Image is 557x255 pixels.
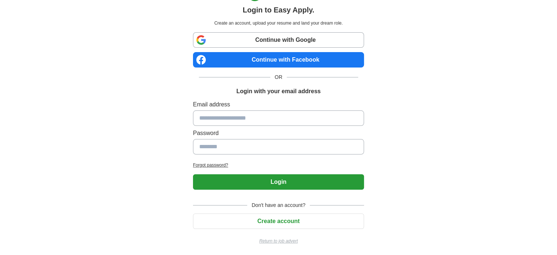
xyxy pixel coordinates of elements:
button: Login [193,174,364,190]
a: Continue with Google [193,32,364,48]
h1: Login to Easy Apply. [243,4,315,15]
a: Forgot password? [193,162,364,168]
label: Password [193,129,364,138]
span: OR [270,73,287,81]
a: Create account [193,218,364,224]
a: Return to job advert [193,238,364,244]
p: Create an account, upload your resume and land your dream role. [194,20,363,26]
h1: Login with your email address [236,87,320,96]
button: Create account [193,214,364,229]
label: Email address [193,100,364,109]
span: Don't have an account? [247,201,310,209]
a: Continue with Facebook [193,52,364,68]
